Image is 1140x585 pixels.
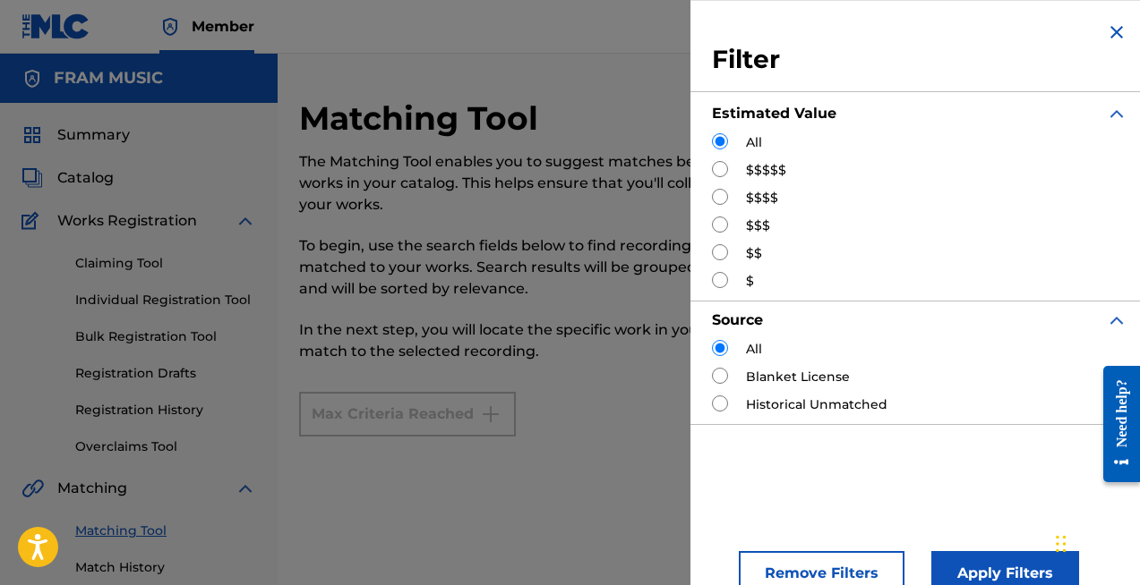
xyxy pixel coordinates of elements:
[712,311,763,328] strong: Source
[746,189,778,208] label: $$$$
[746,244,762,263] label: $$
[75,327,256,346] a: Bulk Registration Tool
[75,558,256,577] a: Match History
[1106,103,1127,124] img: expand
[712,44,1127,76] h3: Filter
[299,383,1119,508] form: Search Form
[21,13,90,39] img: MLC Logo
[746,272,754,291] label: $
[235,210,256,232] img: expand
[299,151,930,216] p: The Matching Tool enables you to suggest matches between and works in your catalog. This helps en...
[712,105,836,122] strong: Estimated Value
[75,401,256,420] a: Registration History
[75,364,256,383] a: Registration Drafts
[299,319,930,362] p: In the next step, you will locate the specific work in your catalog that you want to match to the...
[57,167,114,189] span: Catalog
[21,210,45,232] img: Works Registration
[299,98,547,139] h2: Matching Tool
[21,124,130,146] a: SummarySummary
[746,395,887,414] label: Historical Unmatched
[57,124,130,146] span: Summary
[1106,21,1127,43] img: close
[746,340,762,359] label: All
[75,254,256,273] a: Claiming Tool
[57,478,127,499] span: Matching
[192,16,254,37] span: Member
[746,161,786,180] label: $$$$$
[746,216,770,235] label: $$$
[21,68,43,89] img: Accounts
[57,210,197,232] span: Works Registration
[21,167,114,189] a: CatalogCatalog
[299,235,930,300] p: To begin, use the search fields below to find recordings that haven't yet been matched to your wo...
[1050,499,1140,585] iframe: Chat Widget
[21,478,44,499] img: Matching
[1090,352,1140,496] iframe: Resource Center
[21,167,43,189] img: Catalog
[54,68,163,89] h5: FRAM MUSIC
[75,291,256,309] a: Individual Registration Tool
[21,124,43,146] img: Summary
[235,478,256,499] img: expand
[746,368,850,386] label: Blanket License
[159,16,181,38] img: Top Rightsholder
[1106,309,1127,331] img: expand
[746,133,762,152] label: All
[1056,517,1067,571] div: Drag
[75,437,256,456] a: Overclaims Tool
[75,521,256,540] a: Matching Tool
